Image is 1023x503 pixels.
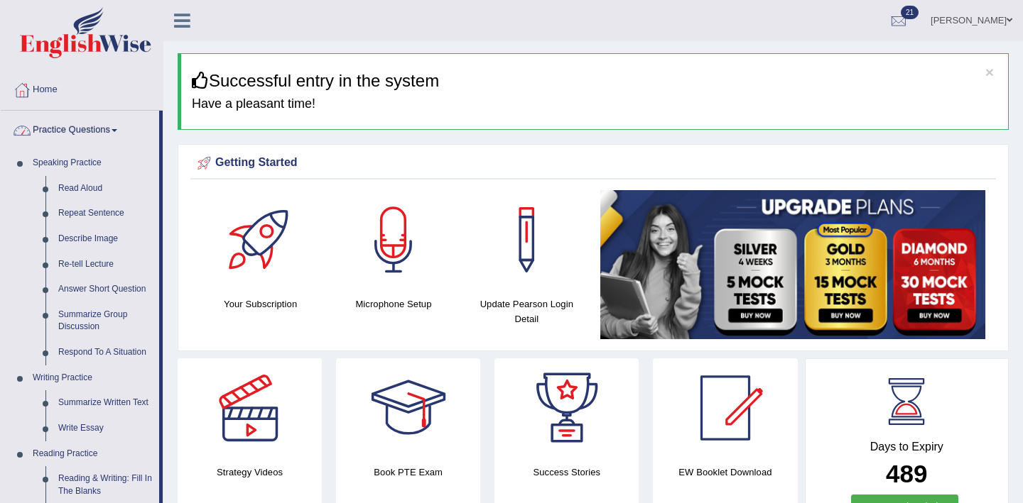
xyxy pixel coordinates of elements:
a: Reading Practice [26,441,159,467]
a: Practice Questions [1,111,159,146]
b: 489 [886,460,927,487]
h4: Days to Expiry [821,441,993,453]
h4: EW Booklet Download [653,465,797,480]
a: Writing Practice [26,365,159,391]
a: Read Aloud [52,176,159,201]
h4: Have a pleasant time! [192,97,997,111]
a: Summarize Group Discussion [52,302,159,340]
a: Repeat Sentence [52,201,159,226]
h4: Your Subscription [201,297,320,311]
h4: Microphone Setup [334,297,453,311]
h4: Book PTE Exam [336,465,480,480]
h4: Success Stories [494,465,639,480]
a: Describe Image [52,226,159,252]
button: × [985,65,994,79]
a: Write Essay [52,416,159,441]
a: Home [1,70,163,106]
a: Respond To A Situation [52,340,159,365]
div: Getting Started [194,153,992,174]
a: Answer Short Question [52,277,159,302]
a: Speaking Practice [26,150,159,176]
a: Re-tell Lecture [52,252,159,277]
h4: Strategy Videos [178,465,322,480]
span: 21 [901,6,919,19]
a: Summarize Written Text [52,390,159,416]
h4: Update Pearson Login Detail [467,297,586,326]
h3: Successful entry in the system [192,72,997,90]
img: small5.jpg [600,190,985,339]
